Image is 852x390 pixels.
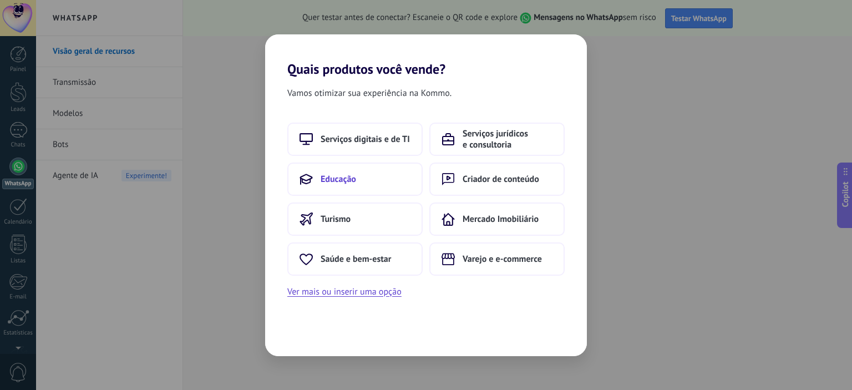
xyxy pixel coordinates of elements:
span: Saúde e bem-estar [321,254,391,265]
span: Serviços jurídicos e consultoria [463,128,552,150]
span: Turismo [321,214,351,225]
span: Serviços digitais e de TI [321,134,410,145]
button: Serviços digitais e de TI [287,123,423,156]
button: Serviços jurídicos e consultoria [429,123,565,156]
button: Saúde e bem-estar [287,242,423,276]
h2: Quais produtos você vende? [265,34,587,77]
button: Criador de conteúdo [429,163,565,196]
button: Educação [287,163,423,196]
span: Educação [321,174,356,185]
span: Mercado Imobiliário [463,214,539,225]
button: Turismo [287,202,423,236]
button: Mercado Imobiliário [429,202,565,236]
span: Vamos otimizar sua experiência na Kommo. [287,86,452,100]
button: Varejo e e-commerce [429,242,565,276]
span: Criador de conteúdo [463,174,539,185]
span: Varejo e e-commerce [463,254,542,265]
button: Ver mais ou inserir uma opção [287,285,402,299]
